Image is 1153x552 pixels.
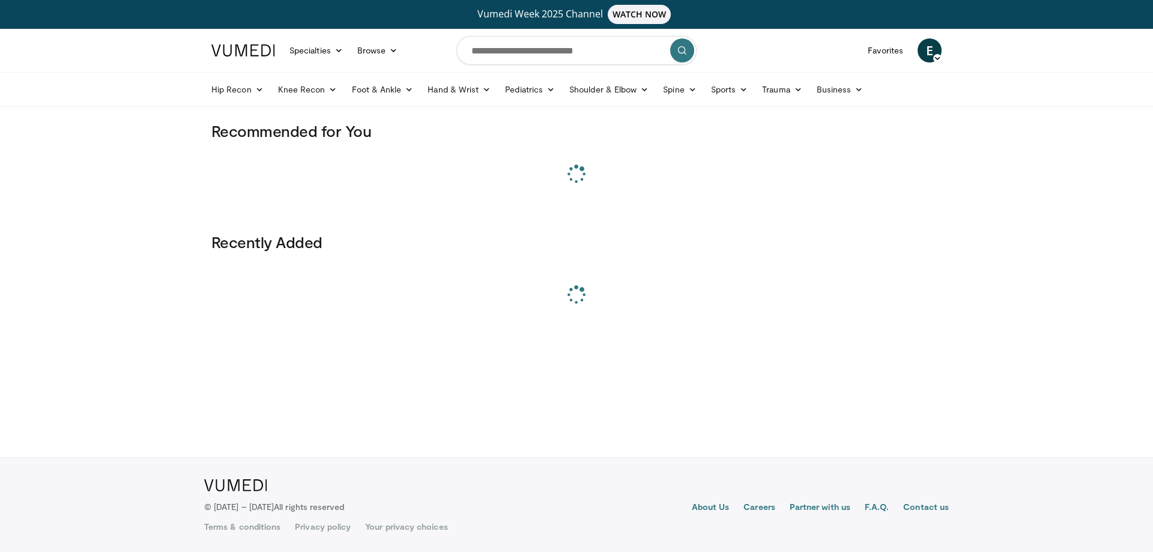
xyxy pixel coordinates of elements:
a: Sports [704,77,755,102]
p: © [DATE] – [DATE] [204,501,345,513]
h3: Recommended for You [211,121,942,141]
a: F.A.Q. [865,501,889,515]
a: Pediatrics [498,77,562,102]
a: Hand & Wrist [420,77,498,102]
a: Careers [743,501,775,515]
span: All rights reserved [274,502,344,512]
a: About Us [692,501,730,515]
a: Specialties [282,38,350,62]
a: Browse [350,38,405,62]
a: Trauma [755,77,810,102]
a: Spine [656,77,703,102]
span: WATCH NOW [608,5,671,24]
img: VuMedi Logo [204,479,267,491]
input: Search topics, interventions [456,36,697,65]
a: Privacy policy [295,521,351,533]
a: Partner with us [790,501,850,515]
h3: Recently Added [211,232,942,252]
a: Business [810,77,871,102]
img: VuMedi Logo [211,44,275,56]
a: Your privacy choices [365,521,447,533]
a: Knee Recon [271,77,345,102]
a: Contact us [903,501,949,515]
a: Shoulder & Elbow [562,77,656,102]
a: Terms & conditions [204,521,280,533]
a: E [918,38,942,62]
a: Foot & Ankle [345,77,421,102]
a: Vumedi Week 2025 ChannelWATCH NOW [213,5,940,24]
a: Favorites [861,38,910,62]
a: Hip Recon [204,77,271,102]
